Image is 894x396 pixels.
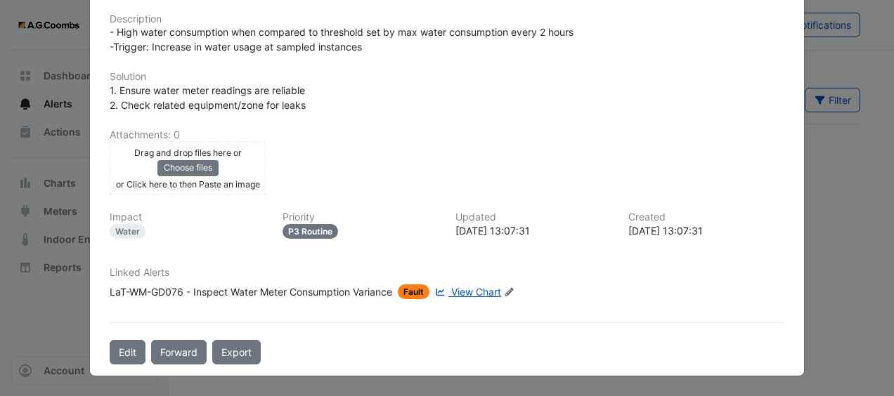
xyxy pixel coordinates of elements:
div: [DATE] 13:07:31 [628,223,784,238]
h6: Updated [455,211,611,223]
div: [DATE] 13:07:31 [455,223,611,238]
span: - High water consumption when compared to threshold set by max water consumption every 2 hours -T... [110,26,574,53]
fa-icon: Edit Linked Alerts [504,287,514,298]
h6: Priority [283,211,439,223]
small: Drag and drop files here or [134,147,242,158]
a: View Chart [432,284,501,299]
span: Fault [398,284,429,299]
small: or Click here to then Paste an image [116,179,260,190]
h6: Description [110,13,784,25]
div: LaT-WM-GD076 - Inspect Water Meter Consumption Variance [110,284,392,299]
h6: Created [628,211,784,223]
button: Forward [151,340,207,364]
h6: Impact [110,211,266,223]
a: Export [212,340,261,364]
div: Water [110,224,145,239]
span: View Chart [451,286,501,298]
h6: Attachments: 0 [110,129,784,141]
button: Edit [110,340,145,364]
span: 1. Ensure water meter readings are reliable 2. Check related equipment/zone for leaks [110,84,306,111]
h6: Solution [110,71,784,83]
h6: Linked Alerts [110,267,784,279]
button: Choose files [157,160,219,176]
div: P3 Routine [283,224,338,239]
